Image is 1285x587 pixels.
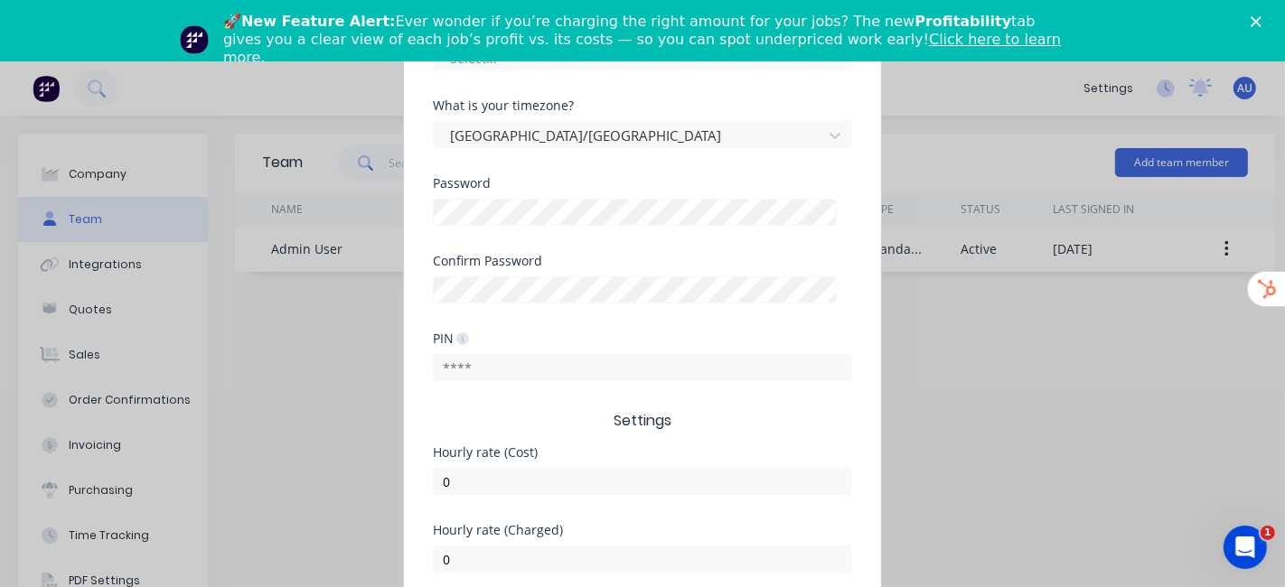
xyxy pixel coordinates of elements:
[433,468,852,495] input: $0
[180,25,209,54] img: Profile image for Team
[223,31,1061,66] a: Click here to learn more.
[1261,526,1275,540] span: 1
[1251,16,1269,27] div: Close
[433,99,852,112] div: What is your timezone?
[433,524,852,536] div: Hourly rate (Charged)
[433,545,852,573] input: $0
[433,177,852,190] div: Password
[433,255,852,267] div: Confirm Password
[433,446,852,459] div: Hourly rate (Cost)
[223,13,1076,67] div: 🚀 Ever wonder if you’re charging the right amount for your jobs? The new tab gives you a clear vi...
[1224,526,1267,569] iframe: Intercom live chat
[241,13,396,30] b: New Feature Alert:
[433,410,852,432] span: Settings
[433,330,469,347] div: PIN
[915,13,1011,30] b: Profitability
